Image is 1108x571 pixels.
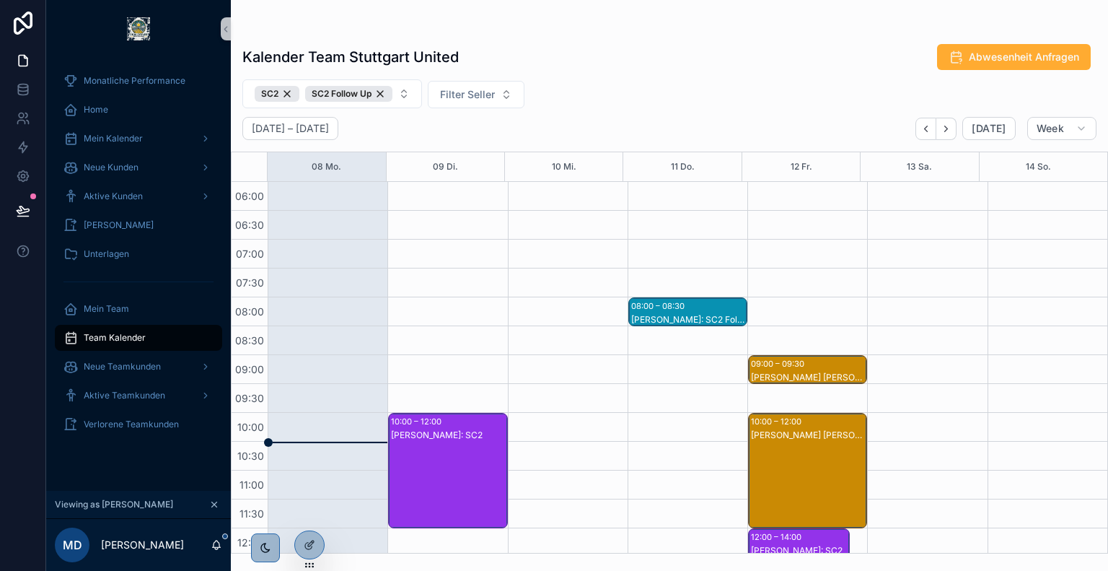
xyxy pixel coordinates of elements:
[232,219,268,231] span: 06:30
[232,248,268,260] span: 07:00
[749,356,866,383] div: 09:00 – 09:30[PERSON_NAME] [PERSON_NAME]: SC2 Follow Up
[234,536,268,549] span: 12:00
[312,152,341,181] button: 08 Mo.
[55,296,222,322] a: Mein Team
[255,86,299,102] button: Unselect SC_2
[232,305,268,318] span: 08:00
[84,104,108,115] span: Home
[55,241,222,267] a: Unterlagen
[751,545,848,557] div: [PERSON_NAME]: SC2
[84,162,138,173] span: Neue Kunden
[55,68,222,94] a: Monatliche Performance
[232,334,268,346] span: 08:30
[55,154,222,180] a: Neue Kunden
[232,190,268,202] span: 06:00
[552,152,576,181] button: 10 Mi.
[1037,122,1064,135] span: Week
[915,118,936,140] button: Back
[84,361,161,372] span: Neue Teamkunden
[84,390,165,401] span: Aktive Teamkunden
[55,354,222,380] a: Neue Teamkunden
[631,299,688,313] div: 08:00 – 08:30
[63,536,82,554] span: MD
[55,97,222,123] a: Home
[84,303,129,315] span: Mein Team
[751,372,866,383] div: [PERSON_NAME] [PERSON_NAME]: SC2 Follow Up
[440,87,495,102] span: Filter Seller
[46,58,231,456] div: scrollable content
[55,383,222,409] a: Aktive Teamkunden
[55,499,173,510] span: Viewing as [PERSON_NAME]
[242,79,422,108] button: Select Button
[972,122,1006,135] span: [DATE]
[391,414,445,429] div: 10:00 – 12:00
[751,357,808,371] div: 09:00 – 09:30
[84,219,154,231] span: [PERSON_NAME]
[252,121,329,136] h2: [DATE] – [DATE]
[242,47,459,67] h1: Kalender Team Stuttgart United
[751,430,866,441] div: [PERSON_NAME] [PERSON_NAME]: SC2
[305,86,392,102] button: Unselect SC_2_FOLLOW_UP
[305,86,392,102] div: SC2 Follow Up
[55,212,222,238] a: [PERSON_NAME]
[55,183,222,209] a: Aktive Kunden
[255,86,299,102] div: SC2
[937,44,1091,70] button: Abwesenheit Anfragen
[232,276,268,289] span: 07:30
[101,538,184,552] p: [PERSON_NAME]
[389,414,506,528] div: 10:00 – 12:00[PERSON_NAME]: SC2
[629,298,747,326] div: 08:00 – 08:30[PERSON_NAME]: SC2 Follow Up
[631,314,746,326] div: [PERSON_NAME]: SC2 Follow Up
[55,325,222,351] a: Team Kalender
[84,419,179,430] span: Verlorene Teamkunden
[84,133,143,144] span: Mein Kalender
[84,332,146,344] span: Team Kalender
[236,479,268,491] span: 11:00
[84,75,185,87] span: Monatliche Performance
[969,50,1079,64] span: Abwesenheit Anfragen
[234,450,268,462] span: 10:30
[127,17,150,40] img: App logo
[55,126,222,152] a: Mein Kalender
[84,191,143,202] span: Aktive Kunden
[433,152,458,181] button: 09 Di.
[232,392,268,404] span: 09:30
[1026,152,1051,181] button: 14 So.
[749,414,866,528] div: 10:00 – 12:00[PERSON_NAME] [PERSON_NAME]: SC2
[936,118,957,140] button: Next
[907,152,932,181] button: 13 Sa.
[236,507,268,520] span: 11:30
[751,530,805,544] div: 12:00 – 14:00
[234,421,268,433] span: 10:00
[232,363,268,375] span: 09:00
[791,152,812,181] button: 12 Fr.
[84,248,129,260] span: Unterlagen
[671,152,695,181] button: 11 Do.
[391,430,506,441] div: [PERSON_NAME]: SC2
[55,411,222,437] a: Verlorene Teamkunden
[751,414,805,429] div: 10:00 – 12:00
[962,117,1015,140] button: [DATE]
[428,81,524,108] button: Select Button
[1027,117,1096,140] button: Week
